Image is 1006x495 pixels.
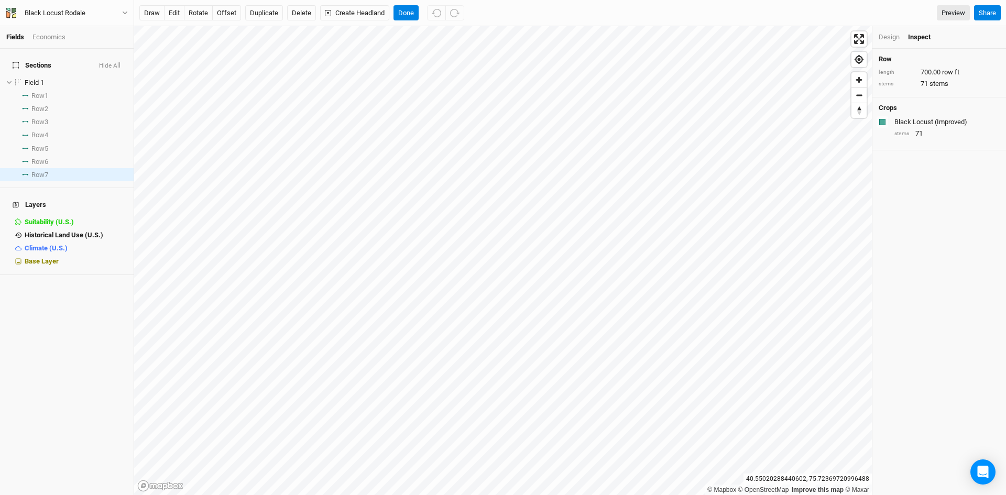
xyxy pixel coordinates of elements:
[851,52,867,67] button: Find my location
[445,5,464,21] button: Redo (^Z)
[25,231,127,239] div: Historical Land Use (U.S.)
[879,68,1000,77] div: 700.00
[134,26,872,495] canvas: Map
[245,5,283,21] button: Duplicate
[879,55,1000,63] h4: Row
[851,103,867,118] button: Reset bearing to north
[25,218,127,226] div: Suitability (U.S.)
[879,79,1000,89] div: 71
[894,129,1000,138] div: 71
[31,145,48,153] span: Row 5
[879,80,915,88] div: stems
[851,87,867,103] button: Zoom out
[5,7,128,19] button: Black Locust Rodale
[184,5,213,21] button: rotate
[25,79,127,87] div: Field 1
[99,62,121,70] button: Hide All
[31,171,48,179] span: Row 7
[31,131,48,139] span: Row 4
[970,459,996,485] div: Open Intercom Messenger
[25,244,127,252] div: Climate (U.S.)
[879,32,900,42] div: Design
[287,5,316,21] button: Delete
[851,72,867,87] button: Zoom in
[6,33,24,41] a: Fields
[25,79,44,86] span: Field 1
[792,486,844,493] a: Improve this map
[212,5,241,21] button: offset
[139,5,165,21] button: draw
[707,486,736,493] a: Mapbox
[974,5,1001,21] button: Share
[427,5,446,21] button: Undo (^z)
[25,8,85,18] div: Black Locust Rodale
[25,218,74,226] span: Suitability (U.S.)
[25,244,68,252] span: Climate (U.S.)
[25,231,103,239] span: Historical Land Use (U.S.)
[137,480,183,492] a: Mapbox logo
[908,32,945,42] div: Inspect
[31,105,48,113] span: Row 2
[879,69,915,76] div: length
[6,194,127,215] h4: Layers
[930,79,948,89] span: stems
[845,486,869,493] a: Maxar
[937,5,970,21] a: Preview
[894,117,998,127] div: Black Locust (Improved)
[31,92,48,100] span: Row 1
[25,257,59,265] span: Base Layer
[851,31,867,47] button: Enter fullscreen
[25,257,127,266] div: Base Layer
[894,130,910,138] div: stems
[942,68,959,77] span: row ft
[320,5,389,21] button: Create Headland
[31,118,48,126] span: Row 3
[393,5,419,21] button: Done
[743,474,872,485] div: 40.55020288440602 , -75.72369720996488
[32,32,65,42] div: Economics
[164,5,184,21] button: edit
[31,158,48,166] span: Row 6
[851,88,867,103] span: Zoom out
[738,486,789,493] a: OpenStreetMap
[879,104,897,112] h4: Crops
[13,61,51,70] span: Sections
